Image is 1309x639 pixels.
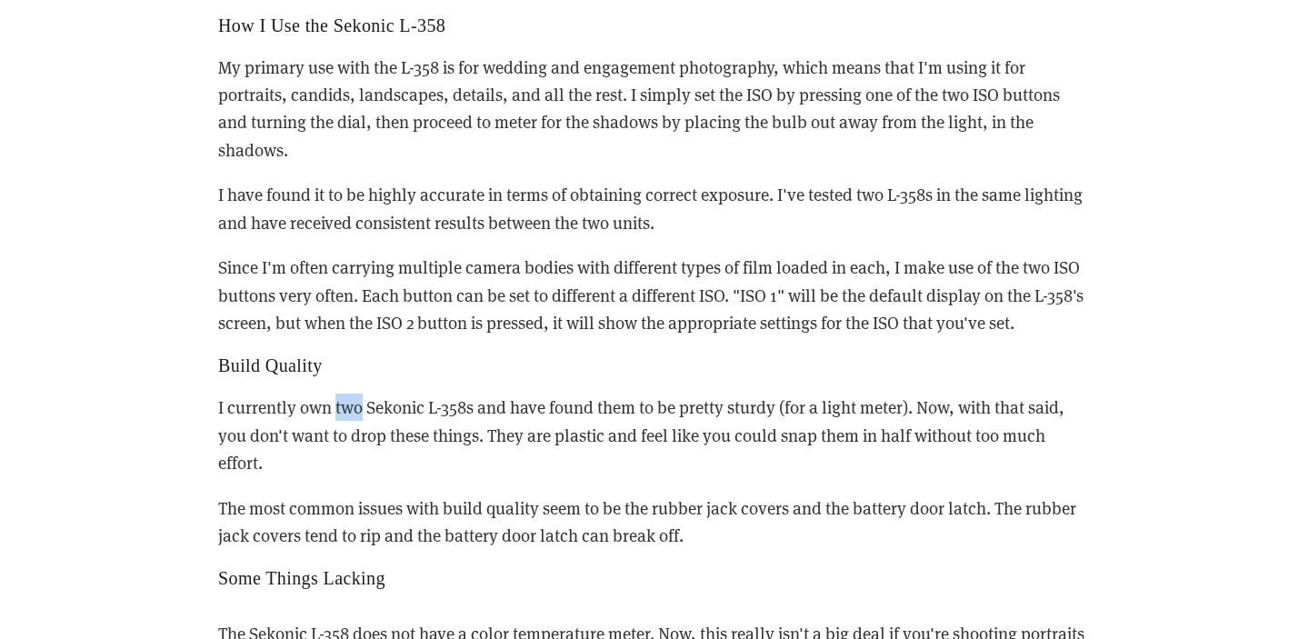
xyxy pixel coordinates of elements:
p: I have found it to be highly accurate in terms of obtaining correct exposure. I've tested two L-3... [218,181,1091,236]
p: My primary use with the L-358 is for wedding and engagement photography, which means that I'm usi... [218,54,1091,165]
p: The most common issues with build quality seem to be the rubber jack covers and the battery door ... [218,494,1091,550]
h2: Some Things Lacking [218,567,1091,589]
p: Since I'm often carrying multiple camera bodies with different types of film loaded in each, I ma... [218,254,1091,336]
h2: Build Quality [218,354,1091,376]
h2: How I Use the Sekonic L-358 [218,15,1091,36]
p: I currently own two Sekonic L-358s and have found them to be pretty sturdy (for a light meter). N... [218,394,1091,476]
